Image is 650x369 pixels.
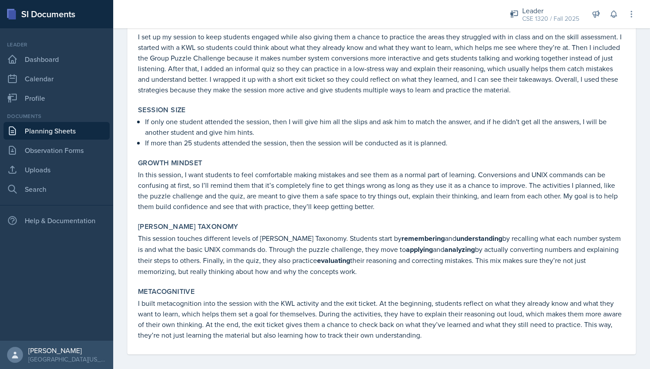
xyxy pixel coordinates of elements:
strong: analyzing [444,244,475,255]
div: Leader [4,41,110,49]
p: This session touches different levels of [PERSON_NAME] Taxonomy. Students start by and by recalli... [138,233,625,277]
div: [GEOGRAPHIC_DATA][US_STATE] [28,355,106,364]
p: If only one student attended the session, then I will give him all the slips and ask him to match... [145,116,625,137]
label: [PERSON_NAME] Taxonomy [138,222,238,231]
p: If more than 25 students attended the session, then the session will be conducted as it is planned. [145,137,625,148]
div: Documents [4,112,110,120]
strong: remembering [401,233,445,243]
strong: understanding [456,233,502,243]
a: Planning Sheets [4,122,110,140]
a: Observation Forms [4,141,110,159]
a: Profile [4,89,110,107]
strong: evaluating [317,255,350,266]
a: Search [4,180,110,198]
p: I set up my session to keep students engaged while also giving them a chance to practice the area... [138,31,625,95]
p: In this session, I want students to feel comfortable making mistakes and see them as a normal par... [138,169,625,212]
a: Uploads [4,161,110,179]
div: [PERSON_NAME] [28,346,106,355]
p: I built metacognition into the session with the KWL activity and the exit ticket. At the beginnin... [138,298,625,340]
label: Growth Mindset [138,159,203,167]
a: Dashboard [4,50,110,68]
div: Help & Documentation [4,212,110,229]
div: Leader [522,5,579,16]
label: Session Size [138,106,186,114]
strong: applying [406,244,433,255]
div: CSE 1320 / Fall 2025 [522,14,579,23]
label: Metacognitive [138,287,195,296]
a: Calendar [4,70,110,87]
